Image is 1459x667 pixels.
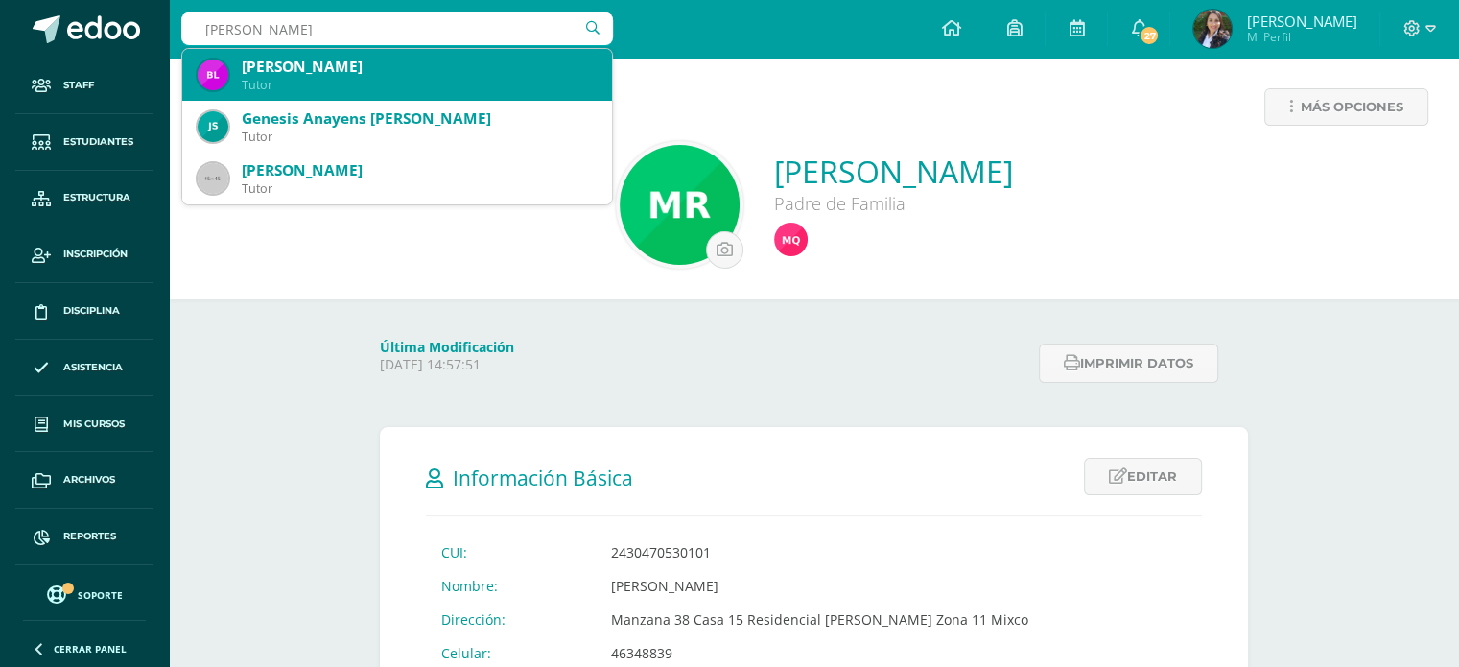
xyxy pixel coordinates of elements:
a: Estructura [15,171,153,227]
a: Editar [1084,458,1202,495]
span: Asistencia [63,360,123,375]
div: Tutor [242,180,597,197]
div: Padre de Familia [774,192,1013,215]
div: Tutor [242,77,597,93]
div: Genesis Anayens [PERSON_NAME] [242,108,597,129]
div: [PERSON_NAME] [242,57,597,77]
span: Mis cursos [63,417,125,432]
a: Disciplina [15,283,153,340]
img: b7e358fd3a5ebf0373b29910ce240056.png [198,60,228,90]
a: Más opciones [1264,88,1428,126]
a: Staff [15,58,153,114]
span: Mi Perfil [1246,29,1356,45]
h4: Última Modificación [380,338,1027,356]
td: Nombre: [426,569,596,603]
td: Dirección: [426,603,596,636]
a: Asistencia [15,340,153,396]
span: Archivos [63,472,115,488]
div: Tutor [242,129,597,145]
td: Manzana 38 Casa 15 Residencial [PERSON_NAME] Zona 11 Mixco [596,603,1044,636]
span: Inscripción [63,247,128,262]
td: CUI: [426,536,596,569]
span: [PERSON_NAME] [1246,12,1356,31]
span: Staff [63,78,94,93]
td: 2430470530101 [596,536,1044,569]
span: Cerrar panel [54,642,127,655]
img: 45x45 [198,163,228,194]
a: Soporte [23,581,146,607]
span: Más opciones [1301,89,1403,125]
a: [PERSON_NAME] [774,151,1013,192]
span: 27 [1139,25,1160,46]
span: Información Básica [453,465,633,491]
input: Busca un usuario... [181,12,613,45]
a: Reportes [15,509,153,565]
span: Disciplina [63,303,120,319]
span: Reportes [63,529,116,544]
td: [PERSON_NAME] [596,569,1044,603]
div: [PERSON_NAME] [242,160,597,180]
span: Estudiantes [63,134,133,150]
a: Inscripción [15,226,153,283]
button: Imprimir datos [1039,344,1218,383]
span: Soporte [78,588,123,602]
img: a691fb3229d55866dc4a4c80c723f905.png [1193,10,1232,48]
a: Archivos [15,452,153,509]
span: Estructura [63,190,130,205]
p: [DATE] 14:57:51 [380,356,1027,373]
img: 5d9f7054ac61493f3790ab8da5ee7262.png [774,223,808,256]
img: f24600ea7ed9b0c54b2e0a5ab5cc535f.png [620,145,740,265]
a: Mis cursos [15,396,153,453]
a: Estudiantes [15,114,153,171]
img: b7fd6e2438ac3bb1a5d7729fa6eab4d8.png [198,111,228,142]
